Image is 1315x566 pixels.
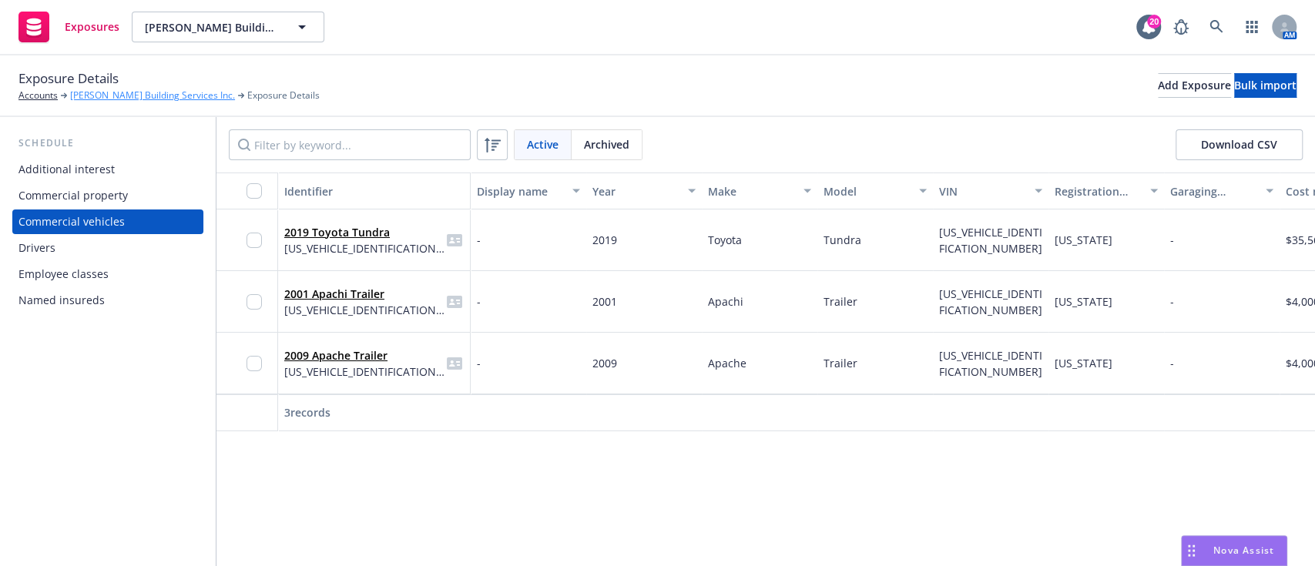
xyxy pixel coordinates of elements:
[247,183,262,199] input: Select all
[12,157,203,182] a: Additional interest
[18,157,115,182] div: Additional interest
[1170,355,1174,371] span: -
[824,233,861,247] span: Tundra
[18,288,105,313] div: Named insureds
[702,172,817,209] button: Make
[592,356,617,370] span: 2009
[284,363,445,380] span: [US_VEHICLE_IDENTIFICATION_NUMBER]
[12,262,203,286] a: Employee classes
[586,172,702,209] button: Year
[12,236,203,260] a: Drivers
[477,232,481,248] span: -
[18,183,128,208] div: Commercial property
[18,89,58,102] a: Accounts
[445,293,464,311] span: idCard
[18,209,125,234] div: Commercial vehicles
[1158,73,1231,98] button: Add Exposure
[824,183,910,199] div: Model
[708,233,742,247] span: Toyota
[445,231,464,250] span: idCard
[1182,536,1201,565] div: Drag to move
[1055,233,1112,247] span: [US_STATE]
[1048,172,1164,209] button: Registration state
[284,225,390,239] a: 2019 Toyota Tundra
[284,183,464,199] div: Identifier
[284,286,384,301] a: 2001 Apachi Trailer
[284,302,445,318] span: [US_VEHICLE_IDENTIFICATION_NUMBER]
[939,286,1042,317] span: [US_VEHICLE_IDENTIFICATION_NUMBER]
[1147,15,1161,28] div: 20
[939,348,1042,379] span: [US_VEHICLE_IDENTIFICATION_NUMBER]
[132,12,324,42] button: [PERSON_NAME] Building Services Inc.
[145,19,278,35] span: [PERSON_NAME] Building Services Inc.
[939,183,1025,199] div: VIN
[1170,232,1174,248] span: -
[1181,535,1287,566] button: Nova Assist
[12,183,203,208] a: Commercial property
[824,294,857,309] span: Trailer
[1176,129,1303,160] button: Download CSV
[592,183,679,199] div: Year
[1236,12,1267,42] a: Switch app
[284,240,445,256] span: [US_VEHICLE_IDENTIFICATION_NUMBER]
[1055,356,1112,370] span: [US_STATE]
[247,233,262,248] input: Toggle Row Selected
[1170,293,1174,310] span: -
[278,172,471,209] button: Identifier
[12,288,203,313] a: Named insureds
[824,356,857,370] span: Trailer
[1201,12,1232,42] a: Search
[527,136,559,152] span: Active
[477,183,563,199] div: Display name
[1158,74,1231,97] div: Add Exposure
[939,225,1042,256] span: [US_VEHICLE_IDENTIFICATION_NUMBER]
[708,356,746,370] span: Apache
[12,136,203,151] div: Schedule
[592,233,617,247] span: 2019
[445,354,464,373] span: idCard
[477,293,481,310] span: -
[708,183,794,199] div: Make
[1166,12,1196,42] a: Report a Bug
[70,89,235,102] a: [PERSON_NAME] Building Services Inc.
[12,209,203,234] a: Commercial vehicles
[477,355,481,371] span: -
[229,129,471,160] input: Filter by keyword...
[12,5,126,49] a: Exposures
[247,89,320,102] span: Exposure Details
[1055,294,1112,309] span: [US_STATE]
[284,286,445,302] span: 2001 Apachi Trailer
[18,262,109,286] div: Employee classes
[708,294,743,309] span: Apachi
[933,172,1048,209] button: VIN
[592,294,617,309] span: 2001
[247,294,262,310] input: Toggle Row Selected
[284,348,387,363] a: 2009 Apache Trailer
[584,136,629,152] span: Archived
[65,21,119,33] span: Exposures
[284,405,330,420] span: 3 records
[284,347,445,363] span: 2009 Apache Trailer
[1213,544,1274,557] span: Nova Assist
[18,236,55,260] div: Drivers
[18,69,119,89] span: Exposure Details
[817,172,933,209] button: Model
[471,172,586,209] button: Display name
[1164,172,1280,209] button: Garaging address
[1234,73,1297,98] button: Bulk import
[1170,183,1256,199] div: Garaging address
[1234,74,1297,97] div: Bulk import
[1055,183,1141,199] div: Registration state
[247,356,262,371] input: Toggle Row Selected
[284,224,445,240] span: 2019 Toyota Tundra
